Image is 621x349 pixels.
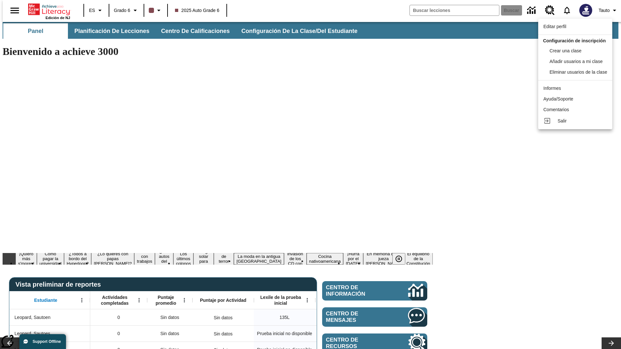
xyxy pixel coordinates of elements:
[543,86,561,91] span: Informes
[550,48,582,53] span: Crear una clase
[558,118,567,123] span: Salir
[543,96,573,101] span: Ayuda/Soporte
[543,24,566,29] span: Editar perfil
[550,59,603,64] span: Añadir usuarios a mi clase
[543,38,606,43] span: Configuración de inscripción
[543,107,569,112] span: Comentarios
[550,69,607,75] span: Eliminar usuarios de la clase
